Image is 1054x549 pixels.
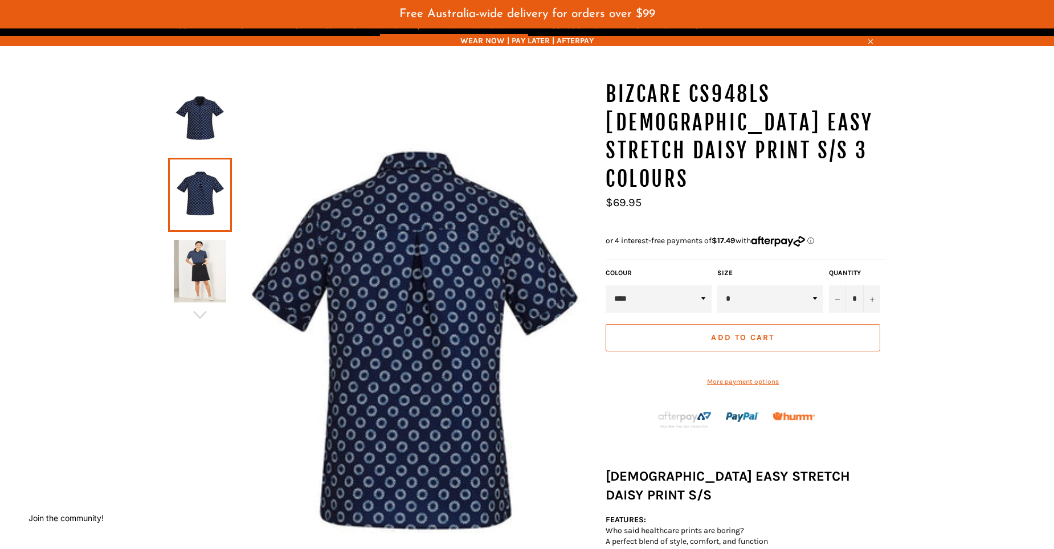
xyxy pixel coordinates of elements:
button: Increase item quantity by one [863,285,880,313]
label: COLOUR [606,268,712,278]
span: WEAR NOW | PAY LATER | AFTERPAY [168,35,886,46]
span: Free Australia-wide delivery for orders over $99 [399,8,655,20]
button: Join the community! [28,513,104,523]
img: BIZCARE CS948LS Ladies Easy Stretch Daisy Print S/S 3 Colours - Workin' Gear [174,87,226,150]
label: Size [717,268,823,278]
button: Add to Cart [606,324,880,351]
span: Add to Cart [711,333,774,342]
img: Afterpay-Logo-on-dark-bg_large.png [657,410,713,429]
div: Who said healthcare prints are boring? [606,525,886,536]
label: Quantity [829,268,880,278]
button: Reduce item quantity by one [829,285,846,313]
h3: [DEMOGRAPHIC_DATA] EASY STRETCH DAISY PRINT S/S [606,467,886,505]
img: paypal.png [726,400,759,434]
img: Humm_core_logo_RGB-01_300x60px_small_195d8312-4386-4de7-b182-0ef9b6303a37.png [773,412,815,421]
span: $69.95 [606,196,642,209]
strong: FEATURES: [606,515,646,525]
a: More payment options [606,377,880,387]
img: BIZCARE CS948LS Ladies Easy Stretch Daisy Print S/S 3 Colours - Workin' Gear [174,240,226,302]
h1: BIZCARE CS948LS [DEMOGRAPHIC_DATA] Easy Stretch Daisy Print S/S 3 Colours [606,80,886,193]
